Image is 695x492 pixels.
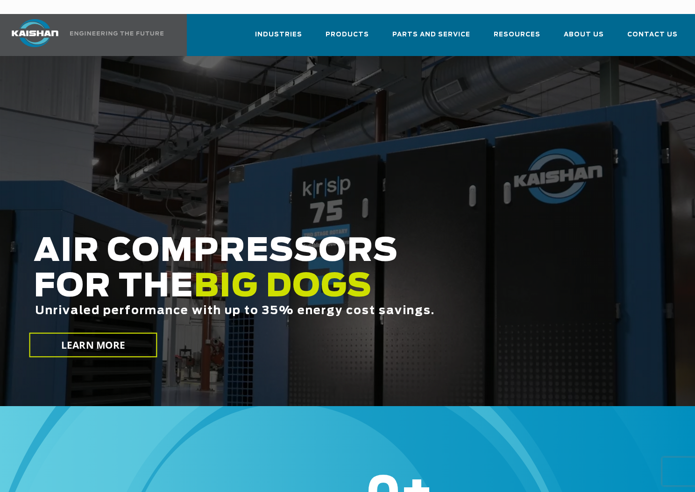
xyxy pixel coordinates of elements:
span: BIG DOGS [194,271,372,303]
img: Engineering the future [70,31,163,35]
span: Parts and Service [392,29,470,40]
span: Industries [255,29,302,40]
h2: AIR COMPRESSORS FOR THE [34,234,555,346]
span: About Us [564,29,604,40]
span: Products [326,29,369,40]
span: Contact Us [627,29,678,40]
a: Products [326,22,369,54]
a: Contact Us [627,22,678,54]
a: About Us [564,22,604,54]
a: Resources [494,22,540,54]
a: Parts and Service [392,22,470,54]
a: Industries [255,22,302,54]
span: LEARN MORE [61,338,125,352]
span: Resources [494,29,540,40]
a: LEARN MORE [29,333,157,358]
span: Unrivaled performance with up to 35% energy cost savings. [35,305,435,316]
